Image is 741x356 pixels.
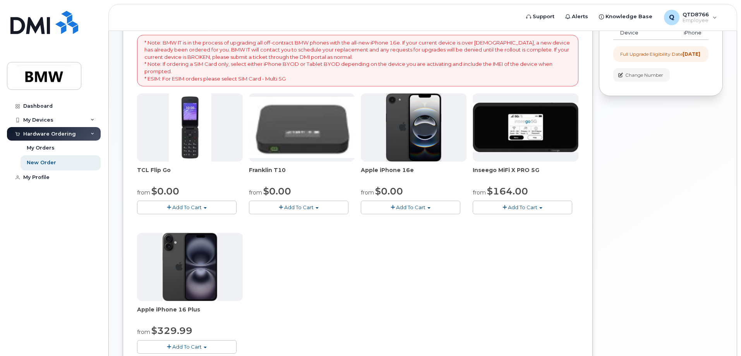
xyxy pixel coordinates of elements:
[473,103,578,152] img: cut_small_inseego_5G.jpg
[593,9,658,24] a: Knowledge Base
[151,186,179,197] span: $0.00
[521,9,560,24] a: Support
[473,201,572,214] button: Add To Cart
[137,201,237,214] button: Add To Cart
[284,204,314,210] span: Add To Cart
[137,328,150,335] small: from
[137,189,150,196] small: from
[683,17,709,24] span: Employee
[473,189,486,196] small: from
[172,344,202,350] span: Add To Cart
[560,9,593,24] a: Alerts
[658,26,708,40] td: iPhone
[137,166,243,182] div: TCL Flip Go
[169,93,211,162] img: TCL_FLIP_MODE.jpg
[144,39,571,82] p: * Note: BMW IT is in the process of upgrading all off-contract BMW phones with the all-new iPhone...
[613,68,670,82] button: Change Number
[361,189,374,196] small: from
[487,186,528,197] span: $164.00
[249,189,262,196] small: from
[249,201,348,214] button: Add To Cart
[473,166,578,182] div: Inseego MiFi X PRO 5G
[605,13,652,21] span: Knowledge Base
[620,51,700,57] div: Full Upgrade Eligibility Date
[137,340,237,354] button: Add To Cart
[249,166,355,182] div: Franklin T10
[707,322,735,350] iframe: Messenger Launcher
[375,186,403,197] span: $0.00
[533,13,554,21] span: Support
[361,201,460,214] button: Add To Cart
[572,13,588,21] span: Alerts
[683,11,709,17] span: QTD8766
[625,72,663,79] span: Change Number
[361,166,467,182] div: Apple iPhone 16e
[659,10,722,25] div: QTD8766
[137,306,243,321] div: Apple iPhone 16 Plus
[249,97,355,158] img: t10.jpg
[172,204,202,210] span: Add To Cart
[396,204,425,210] span: Add To Cart
[613,26,658,40] td: Device
[669,13,674,22] span: Q
[151,325,192,336] span: $329.99
[386,93,442,162] img: iphone16e.png
[263,186,291,197] span: $0.00
[508,204,537,210] span: Add To Cart
[683,51,700,57] strong: [DATE]
[163,233,217,301] img: iphone_16_plus.png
